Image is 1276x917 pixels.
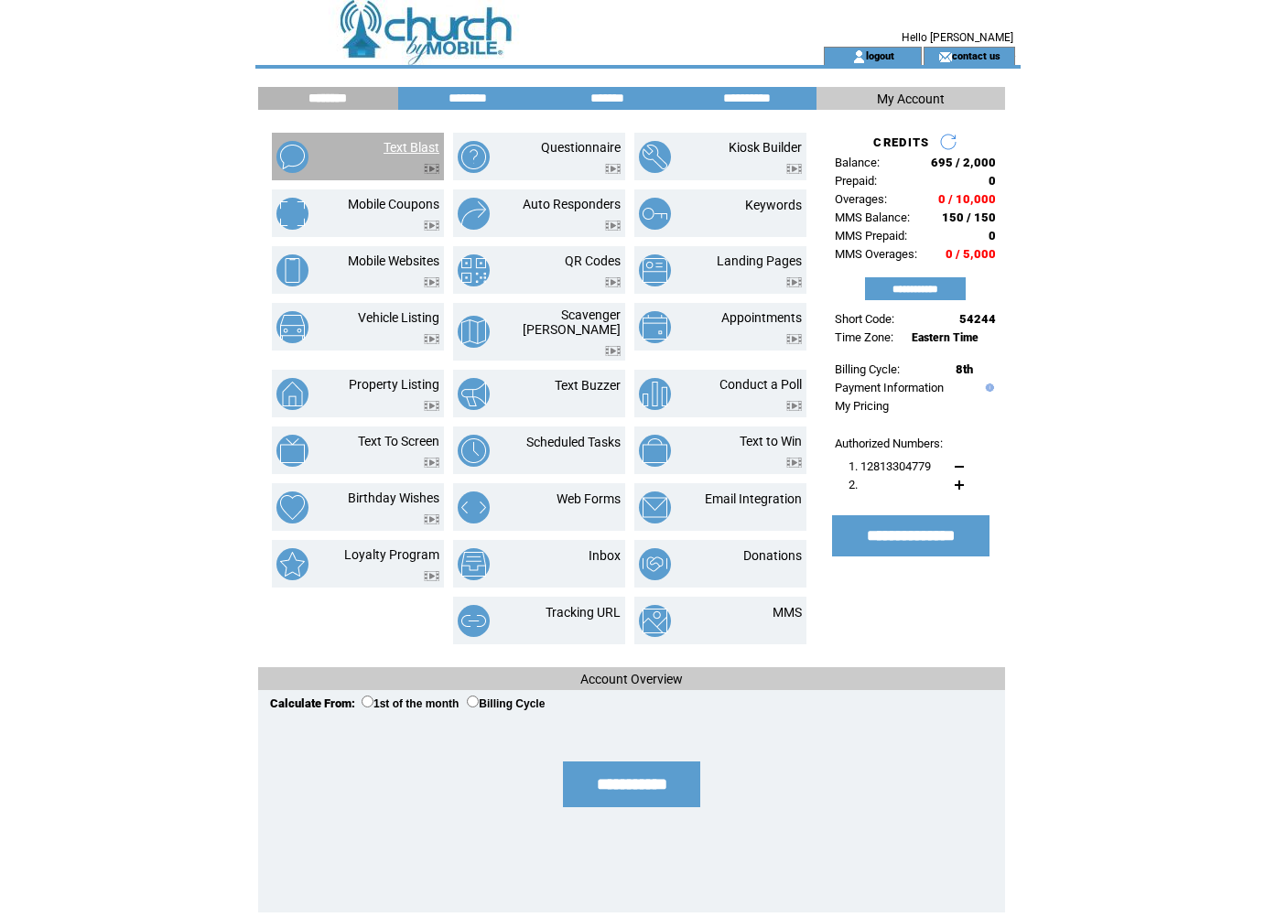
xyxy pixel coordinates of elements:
a: Vehicle Listing [358,310,439,325]
a: Email Integration [705,491,802,506]
a: Property Listing [349,377,439,392]
a: Text Blast [384,140,439,155]
span: Overages: [835,192,887,206]
a: Keywords [745,198,802,212]
a: My Pricing [835,399,889,413]
img: appointments.png [639,311,671,343]
img: video.png [424,571,439,581]
span: My Account [877,92,945,106]
a: Text to Win [740,434,802,448]
span: 0 [989,174,996,188]
a: Scheduled Tasks [526,435,621,449]
img: property-listing.png [276,378,308,410]
a: Donations [743,548,802,563]
span: CREDITS [873,135,929,149]
span: 150 / 150 [942,210,996,224]
span: 0 / 10,000 [938,192,996,206]
span: 1. 12813304779 [849,459,931,473]
img: inbox.png [458,548,490,580]
a: Text To Screen [358,434,439,448]
span: Billing Cycle: [835,362,900,376]
img: donations.png [639,548,671,580]
span: Short Code: [835,312,894,326]
a: Tracking URL [546,605,621,620]
img: auto-responders.png [458,198,490,230]
span: Calculate From: [270,696,355,710]
img: text-to-screen.png [276,435,308,467]
label: 1st of the month [362,697,459,710]
img: video.png [424,514,439,524]
span: MMS Prepaid: [835,229,907,243]
span: 54244 [959,312,996,326]
img: video.png [424,458,439,468]
img: vehicle-listing.png [276,311,308,343]
a: Mobile Coupons [348,197,439,211]
img: video.png [424,334,439,344]
img: video.png [605,164,621,174]
span: Balance: [835,156,880,169]
a: Conduct a Poll [719,377,802,392]
input: 1st of the month [362,696,373,707]
span: Prepaid: [835,174,877,188]
a: Mobile Websites [348,254,439,268]
img: web-forms.png [458,491,490,523]
img: landing-pages.png [639,254,671,286]
span: 2. [849,478,858,491]
a: Birthday Wishes [348,491,439,505]
a: Landing Pages [717,254,802,268]
span: 695 / 2,000 [931,156,996,169]
img: questionnaire.png [458,141,490,173]
img: mobile-coupons.png [276,198,308,230]
img: qr-codes.png [458,254,490,286]
img: video.png [424,164,439,174]
span: Eastern Time [912,331,979,344]
img: mobile-websites.png [276,254,308,286]
img: help.gif [981,383,994,392]
img: scheduled-tasks.png [458,435,490,467]
img: account_icon.gif [852,49,866,64]
img: video.png [424,401,439,411]
span: MMS Balance: [835,210,910,224]
a: Kiosk Builder [729,140,802,155]
img: conduct-a-poll.png [639,378,671,410]
img: video.png [424,221,439,231]
img: email-integration.png [639,491,671,523]
img: contact_us_icon.gif [938,49,952,64]
input: Billing Cycle [467,696,479,707]
span: 0 / 5,000 [946,247,996,261]
img: mms.png [639,605,671,637]
img: video.png [605,277,621,287]
a: Inbox [589,548,621,563]
a: Auto Responders [523,197,621,211]
img: video.png [786,164,802,174]
a: QR Codes [565,254,621,268]
span: 8th [956,362,973,376]
img: text-buzzer.png [458,378,490,410]
img: text-blast.png [276,141,308,173]
img: text-to-win.png [639,435,671,467]
span: Authorized Numbers: [835,437,943,450]
a: Scavenger [PERSON_NAME] [523,307,621,337]
img: keywords.png [639,198,671,230]
img: video.png [786,458,802,468]
label: Billing Cycle [467,697,545,710]
span: 0 [989,229,996,243]
a: Web Forms [557,491,621,506]
img: video.png [786,401,802,411]
a: Text Buzzer [555,378,621,393]
img: video.png [605,346,621,356]
img: video.png [605,221,621,231]
img: kiosk-builder.png [639,141,671,173]
img: scavenger-hunt.png [458,316,490,348]
a: Payment Information [835,381,944,394]
img: video.png [424,277,439,287]
img: birthday-wishes.png [276,491,308,523]
span: Time Zone: [835,330,893,344]
a: contact us [952,49,1000,61]
span: Account Overview [580,672,683,686]
a: Loyalty Program [344,547,439,562]
img: tracking-url.png [458,605,490,637]
a: MMS [773,605,802,620]
a: Appointments [721,310,802,325]
a: logout [866,49,894,61]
